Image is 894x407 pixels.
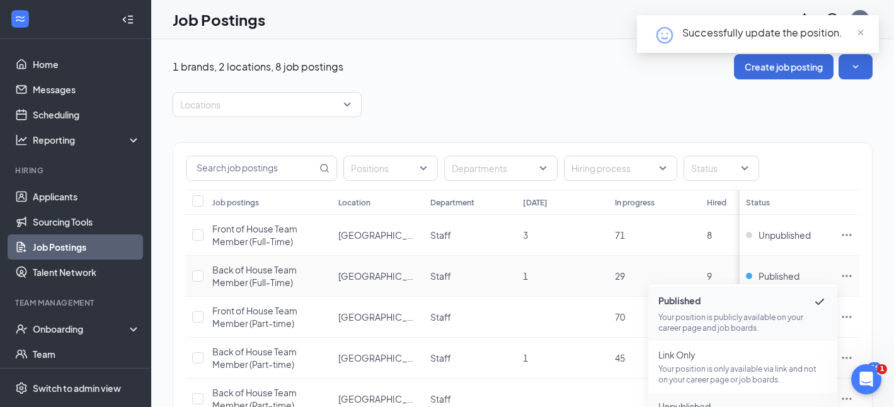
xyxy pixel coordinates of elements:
td: Bloomington East [332,256,424,297]
span: 70 [615,311,625,323]
span: [GEOGRAPHIC_DATA] [338,393,430,404]
a: Job Postings [33,234,140,260]
svg: Ellipses [840,270,853,282]
span: Back of House Team Member (Full-Time) [212,264,297,288]
a: Team [33,341,140,367]
a: Sourcing Tools [33,209,140,234]
span: [GEOGRAPHIC_DATA] [338,311,430,323]
span: Back of House Team Member (Part-time) [212,346,297,370]
svg: MagnifyingGlass [319,163,330,173]
span: [GEOGRAPHIC_DATA] [338,229,430,241]
div: AB [855,14,865,25]
th: Status [740,190,834,215]
input: Search job postings [186,156,317,180]
span: 29 [615,270,625,282]
th: Hired [701,190,793,215]
span: [GEOGRAPHIC_DATA] [338,352,430,364]
span: close [856,28,865,37]
button: Create job posting [734,54,834,79]
span: Staff [430,311,451,323]
svg: Ellipses [840,393,853,405]
span: Front of House Team Member (Full-Time) [212,223,297,247]
div: Job postings [212,197,259,208]
p: Your position is only available via link and not on your career page or job boards. [658,364,827,385]
div: Reporting [33,134,141,146]
svg: Checkmark [812,294,827,309]
p: 1 brands, 2 locations, 8 job postings [173,60,343,74]
svg: Notifications [797,12,812,27]
span: 1 [523,352,528,364]
span: Front of House Team Member (Part-time) [212,305,297,329]
span: 1 [877,364,887,374]
td: Bloomington East [332,215,424,256]
span: Published [759,270,799,282]
td: Staff [424,338,516,379]
span: 9 [707,270,712,282]
span: 1 [523,270,528,282]
a: Applicants [33,184,140,209]
div: 36 [868,362,881,373]
div: Onboarding [33,323,130,335]
span: Staff [430,270,451,282]
td: Staff [424,215,516,256]
div: Hiring [15,165,138,176]
svg: Ellipses [840,229,853,241]
span: 45 [615,352,625,364]
iframe: Intercom live chat [851,364,881,394]
button: SmallChevronDown [839,54,873,79]
a: Scheduling [33,102,140,127]
p: Your position is publicly available on your career page and job boards. [658,312,827,333]
td: Staff [424,297,516,338]
svg: SmallChevronDown [849,60,862,73]
svg: UserCheck [15,323,28,335]
span: Staff [430,393,451,404]
td: Bloomington East [332,338,424,379]
div: Successfully update the position. [682,25,864,40]
span: Staff [430,352,451,364]
div: Switch to admin view [33,382,121,394]
a: Messages [33,77,140,102]
svg: Collapse [122,13,134,26]
svg: Ellipses [840,352,853,364]
div: Team Management [15,297,138,308]
span: [GEOGRAPHIC_DATA] [338,270,430,282]
svg: QuestionInfo [825,12,840,27]
svg: Ellipses [840,311,853,323]
svg: HappyFace [655,25,675,45]
svg: WorkstreamLogo [14,13,26,25]
h1: Job Postings [173,9,265,30]
span: Link Only [658,348,827,361]
span: 71 [615,229,625,241]
div: Department [430,197,474,208]
a: Documents [33,367,140,392]
th: [DATE] [517,190,609,215]
svg: Settings [15,382,28,394]
span: 8 [707,229,712,241]
span: Unpublished [759,229,811,241]
th: In progress [609,190,701,215]
div: Location [338,197,370,208]
span: Staff [430,229,451,241]
td: Bloomington East [332,297,424,338]
a: Home [33,52,140,77]
span: 3 [523,229,528,241]
span: Published [658,294,827,309]
a: Talent Network [33,260,140,285]
svg: Analysis [15,134,28,146]
td: Staff [424,256,516,297]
